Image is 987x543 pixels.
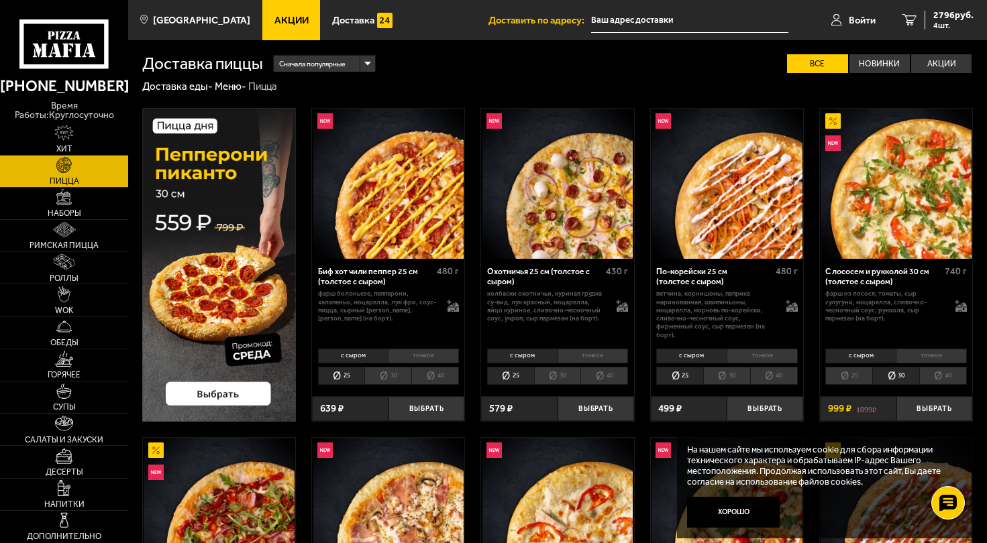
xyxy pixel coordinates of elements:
[933,11,974,20] span: 2796 руб.
[896,396,973,422] button: Выбрать
[153,15,250,25] span: [GEOGRAPHIC_DATA]
[487,290,606,322] p: колбаски охотничьи, куриная грудка су-вид, лук красный, моцарелла, яйцо куриное, сливочно-чесночн...
[279,54,346,74] span: Сначала популярные
[50,339,79,347] span: Обеды
[487,349,558,363] li: с сыром
[317,442,333,458] img: Новинка
[312,109,464,259] a: НовинкаБиф хот чили пеппер 25 см (толстое с сыром)
[489,404,513,414] span: 579 ₽
[481,109,633,259] a: НовинкаОхотничья 25 см (толстое с сыром)
[703,367,750,385] li: 30
[651,109,803,259] a: НовинкаПо-корейски 25 см (толстое с сыром)
[656,442,671,458] img: Новинка
[849,54,910,73] label: Новинки
[50,274,79,282] span: Роллы
[849,15,876,25] span: Войти
[148,465,164,480] img: Новинка
[591,8,788,33] input: Ваш адрес доставки
[486,442,502,458] img: Новинка
[606,265,628,277] span: 430 г
[534,367,581,385] li: 30
[652,109,802,259] img: По-корейски 25 см (толстое с сыром)
[787,54,847,73] label: Все
[27,532,101,540] span: Дополнительно
[820,109,972,259] a: АкционныйНовинкаС лососем и рукколой 30 см (толстое с сыром)
[727,396,803,422] button: Выбрать
[945,265,967,277] span: 740 г
[558,396,634,422] button: Выбрать
[933,21,974,29] span: 4 шт.
[56,145,72,153] span: Хит
[411,367,459,385] li: 40
[377,13,393,28] img: 15daf4d41897b9f0e9f617042186c801.svg
[388,349,459,363] li: тонкое
[332,15,374,25] span: Доставка
[437,265,459,277] span: 480 г
[656,367,703,385] li: 25
[872,367,919,385] li: 30
[856,404,876,414] s: 1099 ₽
[388,396,465,422] button: Выбрать
[317,113,333,129] img: Новинка
[142,80,213,93] a: Доставка еды-
[44,500,85,508] span: Напитки
[558,349,629,363] li: тонкое
[656,267,772,286] div: По-корейски 25 см (толстое с сыром)
[46,468,83,476] span: Десерты
[828,404,851,414] span: 999 ₽
[825,267,941,286] div: С лососем и рукколой 30 см (толстое с сыром)
[580,367,628,385] li: 40
[488,15,591,25] span: Доставить по адресу:
[320,404,344,414] span: 639 ₽
[825,290,944,322] p: фарш из лосося, томаты, сыр сулугуни, моцарелла, сливочно-чесночный соус, руккола, сыр пармезан (...
[30,241,99,249] span: Римская пицца
[825,349,896,363] li: с сыром
[821,109,971,259] img: С лососем и рукколой 30 см (толстое с сыром)
[48,209,81,217] span: Наборы
[896,349,967,363] li: тонкое
[750,367,798,385] li: 40
[53,403,76,411] span: Супы
[687,444,955,487] p: На нашем сайте мы используем cookie для сбора информации технического характера и обрабатываем IP...
[318,349,388,363] li: с сыром
[911,54,972,73] label: Акции
[50,177,79,185] span: Пицца
[313,109,464,259] img: Биф хот чили пеппер 25 см (толстое с сыром)
[825,367,872,385] li: 25
[727,349,798,363] li: тонкое
[487,267,603,286] div: Охотничья 25 см (толстое с сыром)
[656,113,671,129] img: Новинка
[48,371,81,379] span: Горячее
[687,497,780,528] button: Хорошо
[25,436,103,444] span: Салаты и закуски
[776,265,798,277] span: 480 г
[215,80,246,93] a: Меню-
[486,113,502,129] img: Новинка
[364,367,411,385] li: 30
[274,15,309,25] span: Акции
[318,290,437,322] p: фарш болоньезе, пепперони, халапеньо, моцарелла, лук фри, соус-пицца, сырный [PERSON_NAME], [PERS...
[248,80,277,94] div: Пицца
[825,113,841,129] img: Акционный
[919,367,967,385] li: 40
[142,56,263,72] h1: Доставка пиццы
[656,290,775,339] p: ветчина, корнишоны, паприка маринованная, шампиньоны, моцарелла, морковь по-корейски, сливочно-че...
[55,306,73,314] span: WOK
[318,367,365,385] li: 25
[487,367,534,385] li: 25
[482,109,633,259] img: Охотничья 25 см (толстое с сыром)
[148,442,164,458] img: Акционный
[658,404,682,414] span: 499 ₽
[656,349,727,363] li: с сыром
[825,135,841,151] img: Новинка
[318,267,433,286] div: Биф хот чили пеппер 25 см (толстое с сыром)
